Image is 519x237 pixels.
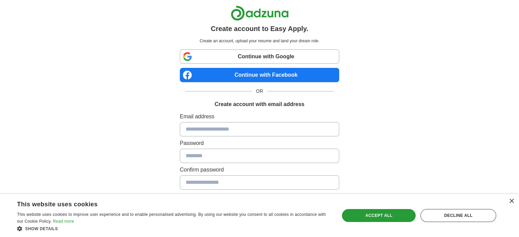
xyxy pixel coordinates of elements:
[180,68,339,82] a: Continue with Facebook
[180,113,339,121] label: Email address
[509,199,514,204] div: Close
[215,100,304,108] h1: Create account with email address
[211,24,308,34] h1: Create account to Easy Apply.
[180,49,339,64] a: Continue with Google
[17,212,326,224] span: This website uses cookies to improve user experience and to enable personalised advertising. By u...
[180,139,339,147] label: Password
[180,166,339,174] label: Confirm password
[231,5,289,21] img: Adzuna logo
[25,226,58,231] span: Show details
[17,225,330,232] div: Show details
[420,209,496,222] div: Decline all
[181,38,338,44] p: Create an account, upload your resume and land your dream role.
[252,88,267,95] span: OR
[53,219,74,224] a: Read more, opens a new window
[342,209,416,222] div: Accept all
[17,198,313,208] div: This website uses cookies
